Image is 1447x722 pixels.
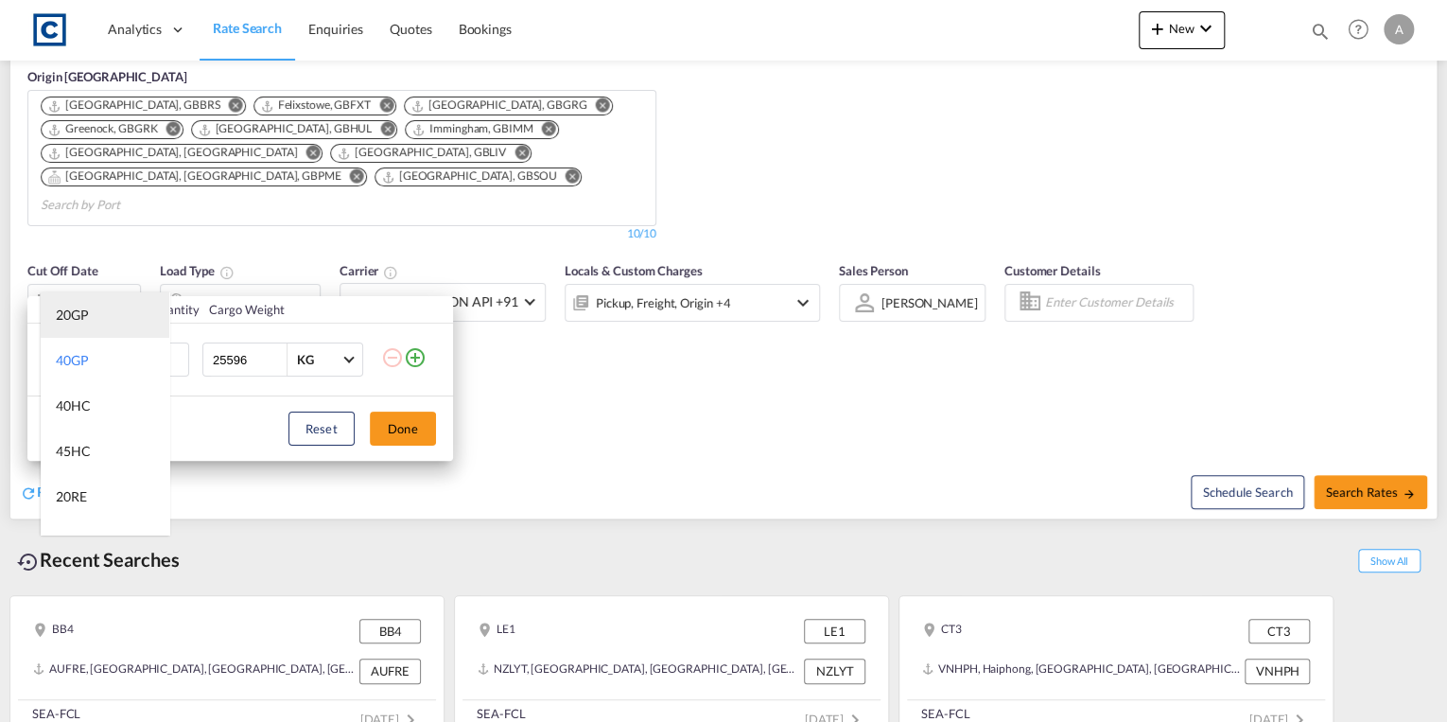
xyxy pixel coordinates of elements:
[56,533,87,552] div: 40RE
[56,351,89,370] div: 40GP
[56,442,91,461] div: 45HC
[56,306,89,325] div: 20GP
[56,487,87,506] div: 20RE
[56,396,91,415] div: 40HC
